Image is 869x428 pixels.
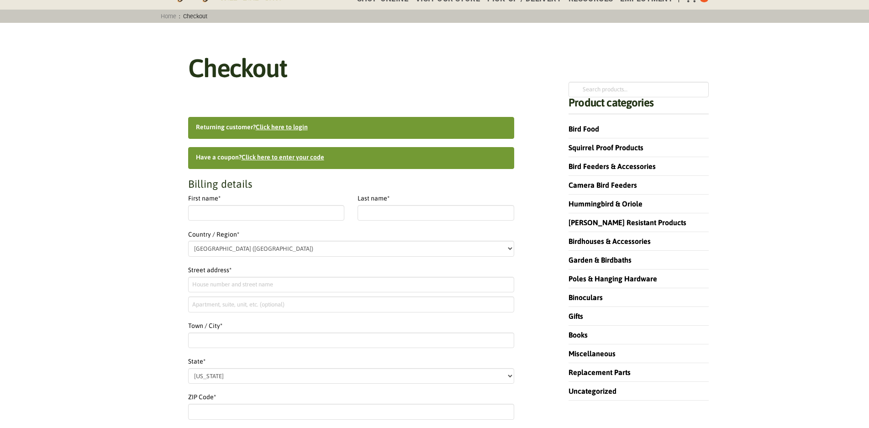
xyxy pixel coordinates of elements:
a: Gifts [569,312,583,320]
span: : [158,13,211,20]
h3: Billing details [188,178,514,191]
input: Apartment, suite, unit, etc. (optional) [188,296,514,312]
a: Home [158,13,179,20]
a: Binoculars [569,293,603,301]
h4: Product categories [569,97,708,114]
a: Squirrel Proof Products [569,143,643,152]
a: Garden & Birdbaths [569,256,632,264]
div: Have a coupon? [188,147,514,169]
a: Enter your coupon code [242,153,324,161]
a: [PERSON_NAME] Resistant Products [569,218,686,227]
input: Search products… [569,82,708,97]
label: Street address [188,265,514,276]
label: State [188,356,514,367]
a: Uncategorized [569,387,616,395]
a: Bird Food [569,125,599,133]
a: Replacement Parts [569,368,631,376]
div: Returning customer? [188,117,514,139]
a: Click here to login [256,123,308,131]
label: Country / Region [188,193,514,240]
h1: Checkout [188,55,287,82]
a: Hummingbird & Oriole [569,200,643,208]
a: Books [569,331,588,339]
a: Bird Feeders & Accessories [569,162,656,170]
label: First name [188,193,345,204]
a: Miscellaneous [569,349,616,358]
a: Poles & Hanging Hardware [569,275,657,283]
label: Town / City [188,321,514,332]
input: House number and street name [188,277,514,292]
a: Birdhouses & Accessories [569,237,651,245]
a: Camera Bird Feeders [569,181,637,189]
span: Checkout [180,13,211,20]
label: Last name [358,193,514,204]
label: ZIP Code [188,392,514,403]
